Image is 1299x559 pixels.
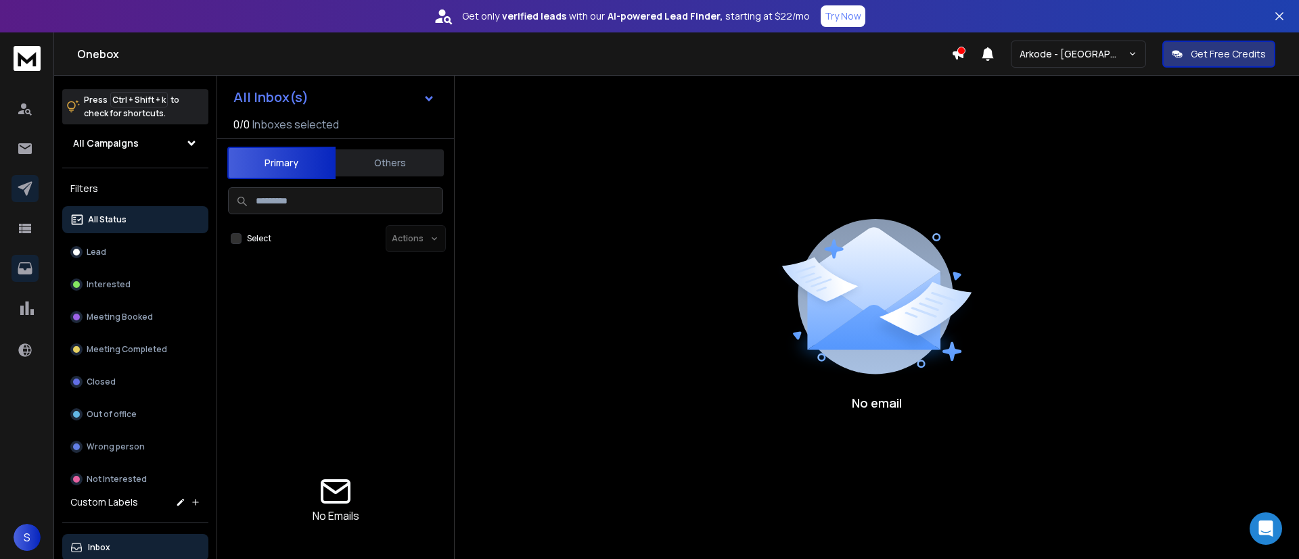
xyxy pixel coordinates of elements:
[62,179,208,198] h3: Filters
[313,508,359,524] p: No Emails
[87,409,137,420] p: Out of office
[852,393,902,412] p: No email
[87,474,147,485] p: Not Interested
[84,93,179,120] p: Press to check for shortcuts.
[608,9,723,23] strong: AI-powered Lead Finder,
[14,524,41,551] button: S
[62,401,208,428] button: Out of office
[87,376,116,387] p: Closed
[233,116,250,132] span: 0 / 0
[1162,41,1275,68] button: Get Free Credits
[88,214,127,225] p: All Status
[62,336,208,363] button: Meeting Completed
[62,303,208,331] button: Meeting Booked
[88,542,110,553] p: Inbox
[462,9,810,23] p: Get only with our starting at $22/mo
[62,433,208,460] button: Wrong person
[87,344,167,355] p: Meeting Completed
[227,147,336,179] button: Primary
[14,46,41,71] img: logo
[252,116,339,132] h3: Inboxes selected
[223,84,446,111] button: All Inbox(s)
[336,148,444,178] button: Others
[502,9,566,23] strong: verified leads
[70,495,138,509] h3: Custom Labels
[87,441,145,452] p: Wrong person
[62,239,208,266] button: Lead
[110,92,168,107] span: Ctrl + Shift + k
[1191,47,1266,61] p: Get Free Credits
[62,130,208,157] button: All Campaigns
[62,271,208,298] button: Interested
[77,46,951,62] h1: Onebox
[1020,47,1128,61] p: Arkode - [GEOGRAPHIC_DATA]
[247,233,271,244] label: Select
[62,368,208,395] button: Closed
[821,5,865,27] button: Try Now
[73,137,139,150] h1: All Campaigns
[62,466,208,493] button: Not Interested
[87,247,106,258] p: Lead
[62,206,208,233] button: All Status
[825,9,861,23] p: Try Now
[1250,512,1282,545] div: Open Intercom Messenger
[87,279,131,290] p: Interested
[233,91,309,104] h1: All Inbox(s)
[87,312,153,322] p: Meeting Booked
